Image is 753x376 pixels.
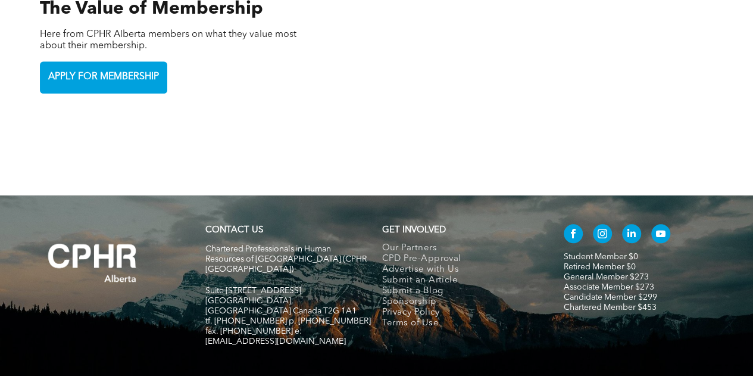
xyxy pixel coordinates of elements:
a: Associate Member $273 [564,283,654,291]
a: instagram [593,224,612,246]
a: Terms of Use [382,318,539,329]
a: CONTACT US [205,226,263,235]
a: Our Partners [382,243,539,254]
a: Chartered Member $453 [564,303,657,312]
a: Submit a Blog [382,286,539,297]
a: facebook [564,224,583,246]
a: Student Member $0 [564,253,638,261]
a: Privacy Policy [382,307,539,318]
span: GET INVOLVED [382,226,445,235]
a: APPLY FOR MEMBERSHIP [40,61,167,94]
span: tf. [PHONE_NUMBER] p. [PHONE_NUMBER] [205,317,371,325]
span: fax. [PHONE_NUMBER] e:[EMAIL_ADDRESS][DOMAIN_NAME] [205,327,346,346]
a: Retired Member $0 [564,263,636,271]
a: CPD Pre-Approval [382,254,539,265]
a: youtube [651,224,670,246]
span: Chartered Professionals in Human Resources of [GEOGRAPHIC_DATA] (CPHR [GEOGRAPHIC_DATA]) [205,245,367,274]
a: Candidate Member $299 [564,293,657,302]
span: Suite [STREET_ADDRESS] [205,287,301,295]
a: General Member $273 [564,273,649,281]
a: Sponsorship [382,297,539,307]
a: Advertise with Us [382,265,539,275]
a: Submit an Article [382,275,539,286]
span: APPLY FOR MEMBERSHIP [44,66,163,89]
span: [GEOGRAPHIC_DATA], [GEOGRAPHIC_DATA] Canada T2G 1A1 [205,297,357,315]
span: Here from CPHR Alberta members on what they value most about their membership. [40,30,296,51]
a: linkedin [622,224,641,246]
img: A white background with a few lines on it [24,219,161,306]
